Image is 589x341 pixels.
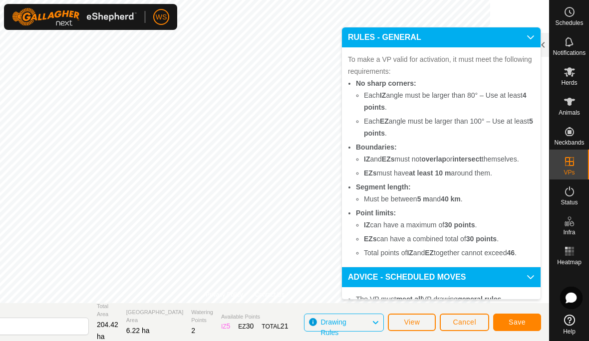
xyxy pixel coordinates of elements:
img: Gallagher Logo [12,8,137,26]
b: EZ [425,249,434,257]
span: 30 [246,322,254,330]
span: Drawing Rules [320,318,346,337]
b: overlap [421,155,446,163]
b: Boundaries: [356,143,397,151]
li: Must be between and . [364,193,535,205]
b: general rules [458,295,501,303]
b: Segment length: [356,183,411,191]
span: Schedules [555,20,583,26]
span: VPs [564,170,575,175]
div: TOTAL [262,321,288,332]
span: Heatmap [557,259,582,265]
b: 5 points [364,117,533,137]
button: Save [493,314,541,331]
span: Notifications [553,50,586,56]
span: 21 [281,322,289,330]
li: can have a combined total of . [364,233,535,245]
b: at least 10 m [409,169,451,177]
b: 40 km [441,195,461,203]
span: View [404,318,420,326]
li: Each angle must be larger than 80° – Use at least . [364,89,535,113]
li: Total points of and together cannot exceed . [364,247,535,259]
span: Animals [559,110,580,116]
span: 6.22 ha [126,327,150,335]
p-accordion-header: RULES - GENERAL [342,27,541,47]
li: The VP must VP drawing . [356,293,535,305]
span: WS [156,12,167,22]
b: 30 points [466,235,497,243]
li: can have a maximum of . [364,219,535,231]
span: RULES - GENERAL [348,33,421,41]
li: Each angle must be larger than 100° – Use at least . [364,115,535,139]
b: No sharp corners: [356,79,416,87]
a: Help [550,311,589,339]
li: must have around them. [364,167,535,179]
span: Infra [563,229,575,235]
span: ADVICE - SCHEDULED MOVES [348,273,466,281]
button: View [388,314,436,331]
b: EZs [364,169,377,177]
b: 5 m [417,195,429,203]
p-accordion-header: ADVICE - SCHEDULED MOVES [342,267,541,287]
button: Cancel [440,314,489,331]
b: 30 points [444,221,475,229]
span: Cancel [453,318,476,326]
span: Help [563,329,576,335]
span: 5 [227,322,231,330]
span: 2 [191,327,195,335]
b: intersect [452,155,481,163]
b: Point limits: [356,209,396,217]
span: Available Points [221,313,289,321]
div: IZ [221,321,230,332]
span: Neckbands [554,140,584,146]
span: Watering Points [191,308,213,325]
p-accordion-content: RULES - GENERAL [342,47,541,267]
b: EZs [382,155,395,163]
li: and must not or themselves. [364,153,535,165]
b: meet all [396,295,422,303]
b: EZs [364,235,377,243]
b: IZ [364,155,370,163]
span: To make a VP valid for activation, it must meet the following requirements: [348,55,532,75]
span: Save [509,318,526,326]
b: IZ [407,249,413,257]
a: Privacy Policy [206,290,243,299]
span: [GEOGRAPHIC_DATA] Area [126,308,184,325]
b: EZ [380,117,389,125]
b: IZ [380,91,386,99]
span: Total Area [97,302,118,319]
b: 4 points [364,91,527,111]
span: 204.42 ha [97,321,118,341]
b: IZ [364,221,370,229]
div: EZ [238,321,254,332]
span: Herds [561,80,577,86]
span: Status [561,199,578,205]
a: Contact Us [255,290,285,299]
b: 46 [507,249,515,257]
